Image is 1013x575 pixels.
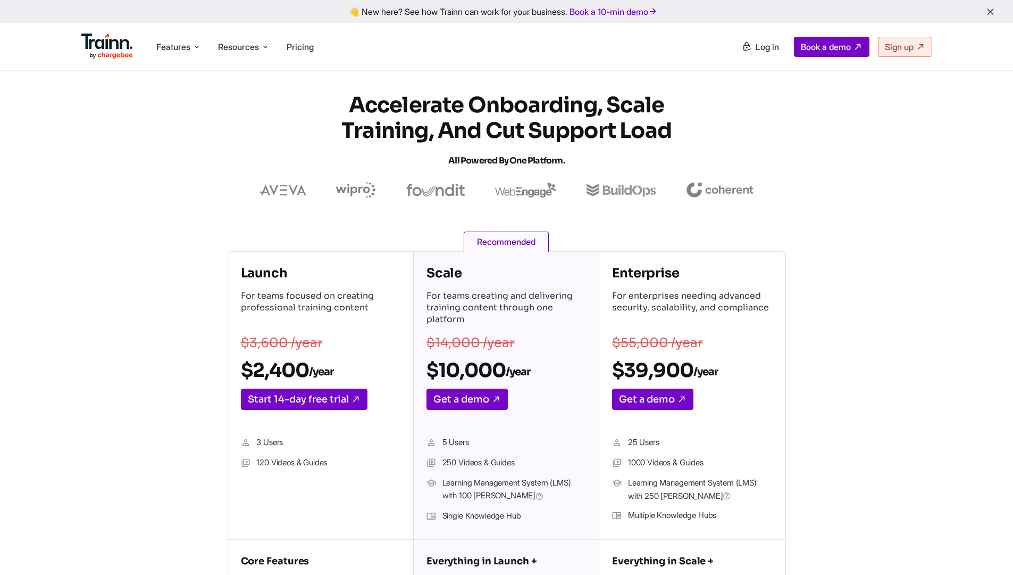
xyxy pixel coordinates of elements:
[612,265,772,282] h4: Enterprise
[241,335,323,351] s: $3,600 /year
[241,389,367,410] a: Start 14-day free trial
[426,265,586,282] h4: Scale
[426,389,508,410] a: Get a demo
[735,37,785,56] a: Log in
[426,510,586,523] li: Single Knowledge Hub
[81,34,133,59] img: Trainn Logo
[287,42,314,52] a: Pricing
[448,155,565,166] span: All Powered by One Platform.
[406,184,465,196] img: foundit logo
[801,42,851,52] span: Book a demo
[241,456,400,470] li: 120 Videos & Guides
[587,184,656,197] img: buildops logo
[426,553,586,570] h5: Everything in Launch +
[628,477,772,503] span: Learning Management System (LMS) with 250 [PERSON_NAME]
[506,365,530,379] sub: /year
[612,290,772,327] p: For enterprises needing advanced security, scalability, and compliance
[885,42,914,52] span: Sign up
[686,183,754,198] img: coherent logo
[960,524,1013,575] iframe: Chat Widget
[156,41,190,53] span: Features
[612,553,772,570] h5: Everything in Scale +
[693,365,718,379] sub: /year
[567,4,660,19] a: Book a 10-min demo
[259,185,306,195] img: aveva logo
[241,290,400,327] p: For teams focused on creating professional training content
[241,358,400,382] h2: $2,400
[756,42,779,52] span: Log in
[426,290,586,327] p: For teams creating and delivering training content through one platform
[241,265,400,282] h4: Launch
[464,232,549,252] span: Recommended
[309,365,333,379] sub: /year
[442,477,586,503] span: Learning Management System (LMS) with 100 [PERSON_NAME]
[241,436,400,450] li: 3 Users
[612,335,703,351] s: $55,000 /year
[218,41,259,53] span: Resources
[241,553,400,570] h5: Core Features
[612,389,693,410] a: Get a demo
[6,6,1007,17] div: 👋 New here? See how Trainn can work for your business.
[612,456,772,470] li: 1000 Videos & Guides
[426,335,515,351] s: $14,000 /year
[495,183,557,198] img: webengage logo
[426,436,586,450] li: 5 Users
[612,436,772,450] li: 25 Users
[612,509,772,523] li: Multiple Knowledge Hubs
[315,93,698,174] h1: Accelerate Onboarding, Scale Training, and Cut Support Load
[878,37,932,57] a: Sign up
[794,37,869,57] a: Book a demo
[426,358,586,382] h2: $10,000
[336,182,376,198] img: wipro logo
[612,358,772,382] h2: $39,900
[426,456,586,470] li: 250 Videos & Guides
